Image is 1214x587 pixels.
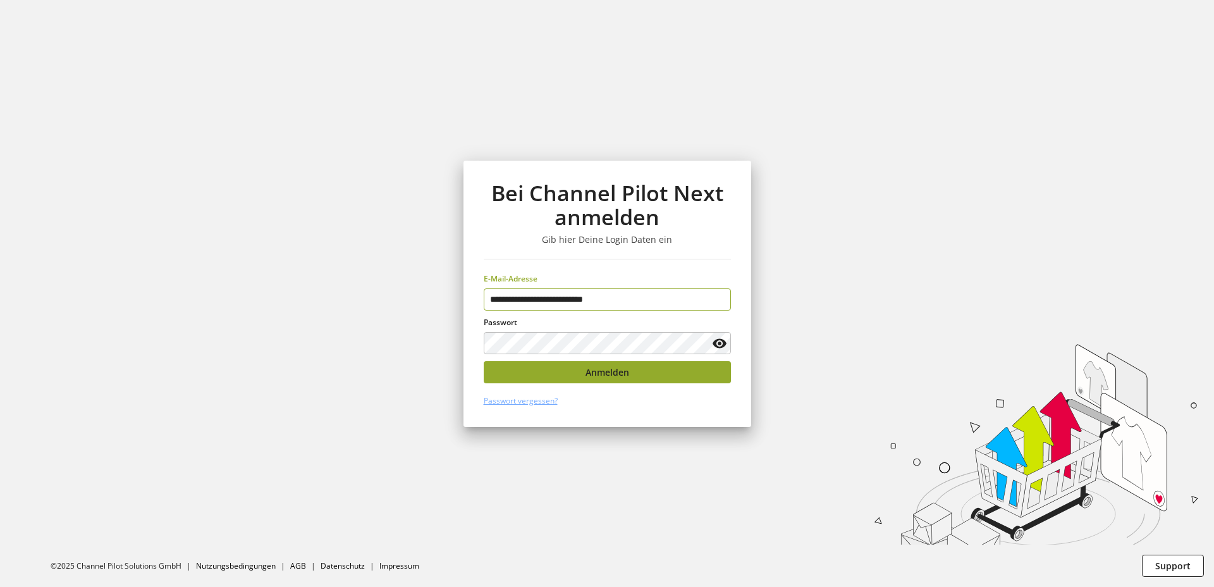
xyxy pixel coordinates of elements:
[1155,559,1191,572] span: Support
[484,361,731,383] button: Anmelden
[484,395,558,406] a: Passwort vergessen?
[196,560,276,571] a: Nutzungsbedingungen
[1142,555,1204,577] button: Support
[321,560,365,571] a: Datenschutz
[484,234,731,245] h3: Gib hier Deine Login Daten ein
[484,273,537,284] span: E-Mail-Adresse
[484,181,731,230] h1: Bei Channel Pilot Next anmelden
[379,560,419,571] a: Impressum
[51,560,196,572] li: ©2025 Channel Pilot Solutions GmbH
[586,366,629,379] span: Anmelden
[290,560,306,571] a: AGB
[484,317,517,328] span: Passwort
